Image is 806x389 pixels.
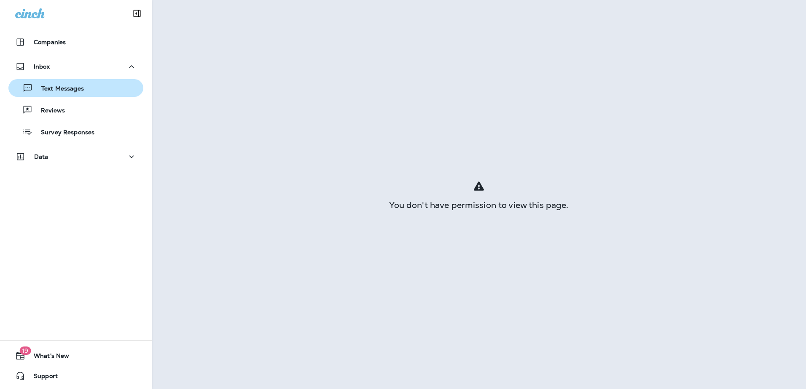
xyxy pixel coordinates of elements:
[152,202,806,208] div: You don't have permission to view this page.
[32,107,65,115] p: Reviews
[33,85,84,93] p: Text Messages
[32,129,94,137] p: Survey Responses
[8,101,143,119] button: Reviews
[125,5,149,22] button: Collapse Sidebar
[8,58,143,75] button: Inbox
[8,123,143,141] button: Survey Responses
[8,368,143,384] button: Support
[8,34,143,51] button: Companies
[25,352,69,362] span: What's New
[8,347,143,364] button: 19What's New
[25,373,58,383] span: Support
[34,153,48,160] p: Data
[34,39,66,45] p: Companies
[8,79,143,97] button: Text Messages
[8,148,143,165] button: Data
[34,63,50,70] p: Inbox
[19,346,31,355] span: 19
